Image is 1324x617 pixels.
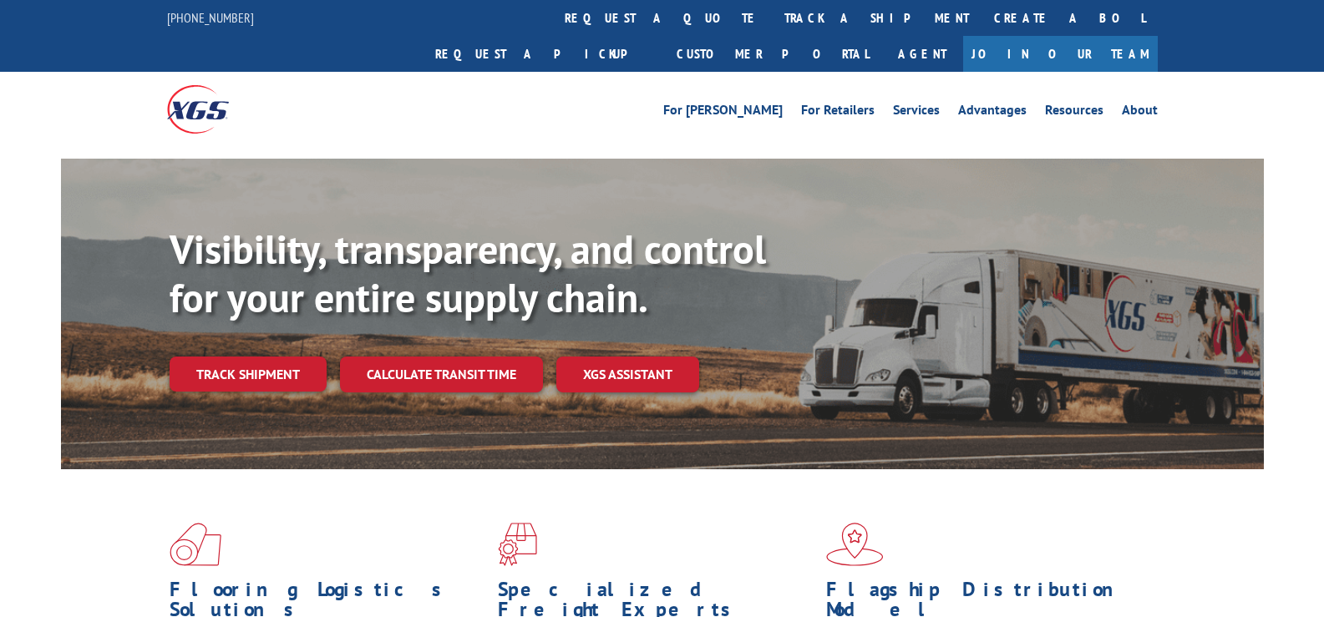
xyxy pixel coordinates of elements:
[167,9,254,26] a: [PHONE_NUMBER]
[423,36,664,72] a: Request a pickup
[663,104,783,122] a: For [PERSON_NAME]
[826,523,884,566] img: xgs-icon-flagship-distribution-model-red
[958,104,1027,122] a: Advantages
[498,523,537,566] img: xgs-icon-focused-on-flooring-red
[963,36,1158,72] a: Join Our Team
[170,223,766,323] b: Visibility, transparency, and control for your entire supply chain.
[1122,104,1158,122] a: About
[170,357,327,392] a: Track shipment
[801,104,875,122] a: For Retailers
[1045,104,1103,122] a: Resources
[664,36,881,72] a: Customer Portal
[893,104,940,122] a: Services
[556,357,699,392] a: XGS ASSISTANT
[340,357,543,392] a: Calculate transit time
[881,36,963,72] a: Agent
[170,523,221,566] img: xgs-icon-total-supply-chain-intelligence-red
